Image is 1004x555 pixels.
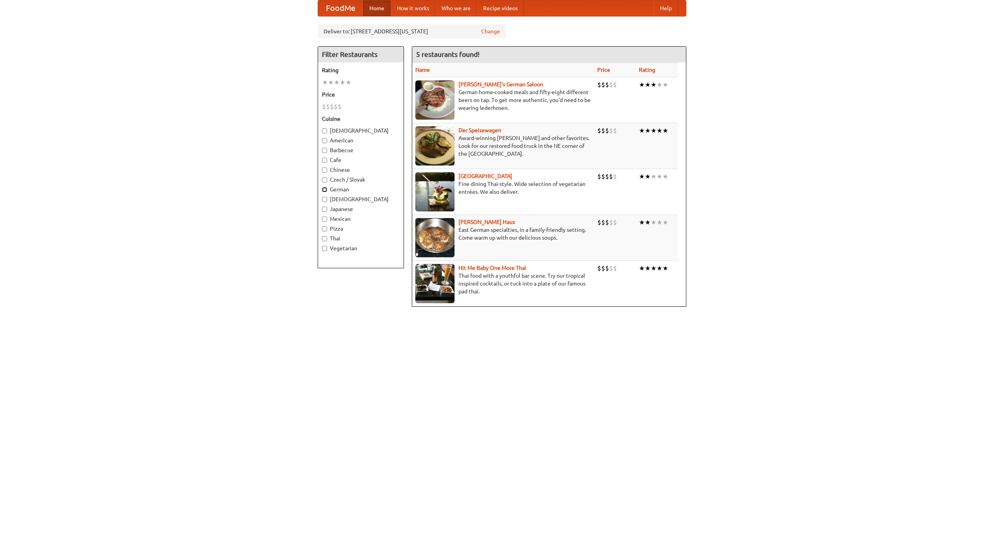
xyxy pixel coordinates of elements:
label: Barbecue [322,146,400,154]
li: ★ [651,264,657,273]
label: Cafe [322,156,400,164]
li: ★ [657,264,662,273]
label: Czech / Slovak [322,176,400,184]
h4: Filter Restaurants [318,47,404,62]
li: ★ [657,218,662,227]
li: $ [613,218,617,227]
li: ★ [340,78,346,87]
ng-pluralize: 5 restaurants found! [416,51,480,58]
input: [DEMOGRAPHIC_DATA] [322,197,327,202]
a: Der Speisewagen [458,127,501,133]
li: $ [597,126,601,135]
li: ★ [651,172,657,181]
li: ★ [657,126,662,135]
a: Help [654,0,678,16]
li: ★ [639,80,645,89]
li: ★ [322,78,328,87]
a: Name [415,67,430,73]
input: American [322,138,327,143]
input: Thai [322,236,327,241]
li: $ [338,102,342,111]
p: East German specialties, in a family-friendly setting. Come warm up with our delicious soups. [415,226,591,242]
li: $ [613,264,617,273]
label: Thai [322,235,400,242]
li: $ [609,264,613,273]
li: ★ [334,78,340,87]
li: $ [605,264,609,273]
img: satay.jpg [415,172,455,211]
h5: Cuisine [322,115,400,123]
li: $ [601,172,605,181]
li: ★ [657,172,662,181]
input: Chinese [322,167,327,173]
input: Pizza [322,226,327,231]
li: ★ [645,218,651,227]
li: $ [601,80,605,89]
li: ★ [662,126,668,135]
li: $ [597,172,601,181]
a: Who we are [435,0,477,16]
li: ★ [328,78,334,87]
li: ★ [651,80,657,89]
input: German [322,187,327,192]
p: Award-winning [PERSON_NAME] and other favorites. Look for our restored food truck in the NE corne... [415,134,591,158]
li: $ [322,102,326,111]
li: ★ [639,264,645,273]
input: Czech / Slovak [322,177,327,182]
li: $ [597,80,601,89]
a: Price [597,67,610,73]
li: ★ [645,126,651,135]
label: American [322,136,400,144]
p: Thai food with a youthful bar scene. Try our tropical inspired cocktails, or tuck into a plate of... [415,272,591,295]
a: Rating [639,67,655,73]
label: German [322,186,400,193]
img: speisewagen.jpg [415,126,455,166]
li: ★ [639,172,645,181]
div: Deliver to: [STREET_ADDRESS][US_STATE] [318,24,506,38]
li: ★ [662,80,668,89]
input: [DEMOGRAPHIC_DATA] [322,128,327,133]
label: Japanese [322,205,400,213]
a: [GEOGRAPHIC_DATA] [458,173,512,179]
a: Recipe videos [477,0,524,16]
li: $ [605,80,609,89]
li: ★ [639,126,645,135]
label: Mexican [322,215,400,223]
li: $ [597,264,601,273]
a: How it works [391,0,435,16]
li: $ [605,218,609,227]
a: Home [363,0,391,16]
li: $ [609,218,613,227]
li: $ [613,126,617,135]
li: ★ [645,80,651,89]
li: $ [613,172,617,181]
li: ★ [662,218,668,227]
li: $ [601,264,605,273]
p: German home-cooked meals and fifty-eight different beers on tap. To get more authentic, you'd nee... [415,88,591,112]
li: $ [330,102,334,111]
li: $ [605,172,609,181]
li: $ [609,126,613,135]
label: Chinese [322,166,400,174]
label: [DEMOGRAPHIC_DATA] [322,195,400,203]
li: $ [334,102,338,111]
input: Mexican [322,217,327,222]
label: Pizza [322,225,400,233]
li: ★ [662,172,668,181]
li: $ [326,102,330,111]
a: FoodMe [318,0,363,16]
li: ★ [662,264,668,273]
h5: Rating [322,66,400,74]
li: ★ [657,80,662,89]
a: [PERSON_NAME] Haus [458,219,515,225]
input: Vegetarian [322,246,327,251]
img: kohlhaus.jpg [415,218,455,257]
input: Barbecue [322,148,327,153]
label: Vegetarian [322,244,400,252]
a: Hit Me Baby One More Thai [458,265,526,271]
li: $ [613,80,617,89]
